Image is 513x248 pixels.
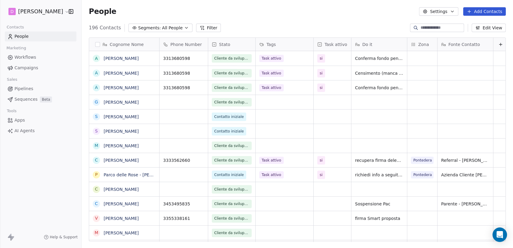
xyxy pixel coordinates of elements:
span: [PERSON_NAME] [18,8,63,15]
div: Do it [351,38,407,51]
span: Help & Support [50,235,78,240]
div: M [95,142,98,149]
div: A [95,84,98,91]
span: AI Agents [15,128,35,134]
a: [PERSON_NAME] [104,114,139,119]
span: richiedi info a seguito dell'approvazione della pratica Parco Agrisolare per l'installazione dell... [355,172,403,178]
span: Task attivo [259,70,284,77]
a: Campaigns [5,63,76,73]
span: Contacts [4,23,27,32]
span: si [320,55,323,61]
a: Pipelines [5,84,76,94]
span: Task attivo [259,55,284,62]
span: Sales [4,75,20,84]
span: Parente - [PERSON_NAME] [441,201,489,207]
button: Settings [419,7,458,16]
span: Task attivo [259,157,284,164]
span: Fonte Contatto [448,41,480,47]
span: Conferma fondo pensione [355,85,403,91]
div: S [95,113,98,120]
a: Help & Support [44,235,78,240]
span: Contatto iniziale [214,172,244,178]
span: Tags [266,41,276,47]
span: Sequences [15,96,37,103]
span: si [320,172,323,178]
span: Referral - [PERSON_NAME] [441,157,489,163]
span: Marketing [4,44,29,53]
span: 3313680598 [163,55,204,61]
span: Stato [219,41,230,47]
span: Phone Number [170,41,202,47]
span: People [15,33,29,40]
span: Apps [15,117,25,123]
span: si [320,85,323,91]
a: [PERSON_NAME] [104,71,139,76]
span: Cliente da sviluppare [214,157,249,163]
span: Cliente da sviluppare [214,85,249,91]
span: Task attivo [324,41,347,47]
span: Azienda Cliente [PERSON_NAME] [441,172,489,178]
a: Apps [5,115,76,125]
a: Parco delle Rose - [PERSON_NAME] [104,172,178,177]
a: [PERSON_NAME] [104,216,139,221]
div: Open Intercom Messenger [492,227,507,242]
div: Stato [208,38,255,51]
div: C [95,201,98,207]
span: Beta [40,96,52,103]
button: D[PERSON_NAME] [7,6,64,17]
span: Sospensione Pac [355,201,403,207]
span: Tools [4,106,19,116]
div: S [95,128,98,134]
span: Conferma fondo pensione [355,55,403,61]
span: Cliente da sviluppare [214,215,249,221]
span: Cliente da sviluppare [214,55,249,61]
span: Pontedera [411,171,434,178]
div: G [95,99,98,105]
a: [PERSON_NAME] [104,187,139,192]
div: Zona [407,38,437,51]
span: Contatto iniziale [214,114,244,120]
a: [PERSON_NAME] [104,129,139,134]
span: Cliente da sviluppare [214,230,249,236]
span: Workflows [15,54,36,60]
span: 3313680598 [163,70,204,76]
span: Cliente da sviluppare [214,201,249,207]
a: SequencesBeta [5,94,76,104]
div: P [95,171,98,178]
span: Cliente da sviluppare [214,99,249,105]
span: Task attivo [259,171,284,178]
span: Cliente da sviluppare [214,143,249,149]
span: D [11,8,14,15]
button: Add Contacts [463,7,506,16]
div: C [95,157,98,163]
div: grid [160,51,508,242]
span: Segments: [138,25,161,31]
div: C [95,186,98,192]
span: All People [162,25,182,31]
span: Censimento (manca certificato di nascita) + Conferma fondo pensione [355,70,403,76]
span: 3313680598 [163,85,204,91]
span: 3453495835 [163,201,204,207]
span: 3333562660 [163,157,204,163]
span: Cognome Nome [110,41,144,47]
span: 196 Contacts [89,24,121,31]
span: si [320,70,323,76]
span: Pipelines [15,86,33,92]
span: recupera firma delega cc + spiega fondo pensione +gestione ptf in essere [355,157,403,163]
span: Zona [418,41,429,47]
a: [PERSON_NAME] [104,85,139,90]
div: M [95,230,98,236]
span: si [320,157,323,163]
span: Campaigns [15,65,38,71]
div: Fonte Contatto [437,38,493,51]
span: firma Smart proposta [355,215,403,221]
div: A [95,55,98,62]
a: [PERSON_NAME] [104,100,139,105]
a: Workflows [5,52,76,62]
a: [PERSON_NAME] [104,230,139,235]
span: People [89,7,116,16]
a: People [5,31,76,41]
span: Cliente da sviluppare [214,186,249,192]
button: Edit View [472,24,506,32]
span: 3355338161 [163,215,204,221]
